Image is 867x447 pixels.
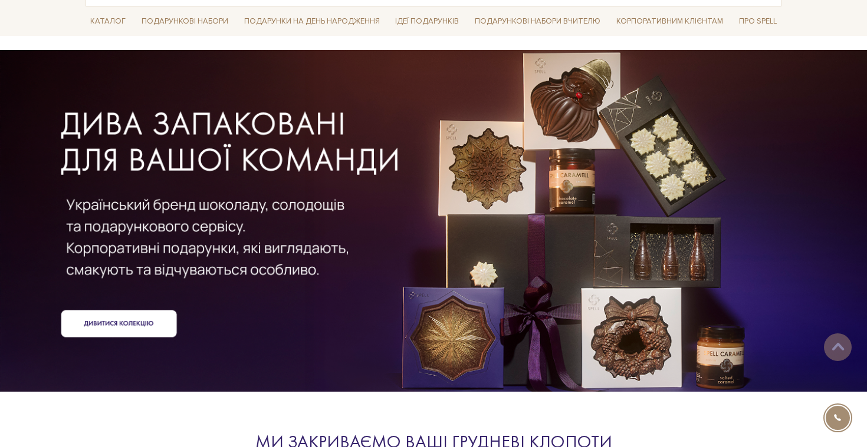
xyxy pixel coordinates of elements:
[612,12,728,31] a: Корпоративним клієнтам
[390,12,464,31] a: Ідеї подарунків
[86,12,130,31] a: Каталог
[734,12,781,31] a: Про Spell
[137,12,233,31] a: Подарункові набори
[239,12,385,31] a: Подарунки на День народження
[470,11,605,31] a: Подарункові набори Вчителю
